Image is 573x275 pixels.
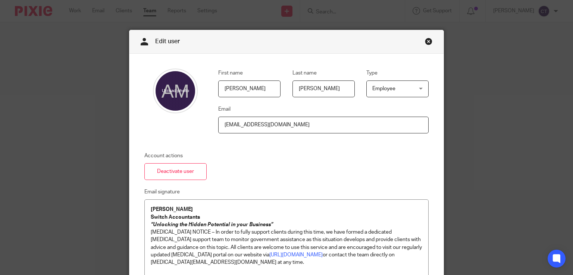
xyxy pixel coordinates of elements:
[218,69,243,77] label: First name
[269,252,323,257] a: [URL][DOMAIN_NAME]
[144,152,207,159] p: Account actions
[151,222,273,227] em: “Unlocking the Hidden Potential in your Business”
[218,105,231,113] label: Email
[151,228,423,266] p: [MEDICAL_DATA] NOTICE – In order to fully support clients during this time, we have formed a dedi...
[366,69,378,77] label: Type
[372,86,395,91] span: Employee
[155,38,180,44] span: Edit user
[151,207,193,212] strong: [PERSON_NAME]
[144,163,207,180] a: Deactivate user
[144,188,180,196] label: Email signature
[151,215,200,220] strong: Switch Accountants
[292,69,317,77] label: Last name
[425,38,432,48] a: Close this dialog window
